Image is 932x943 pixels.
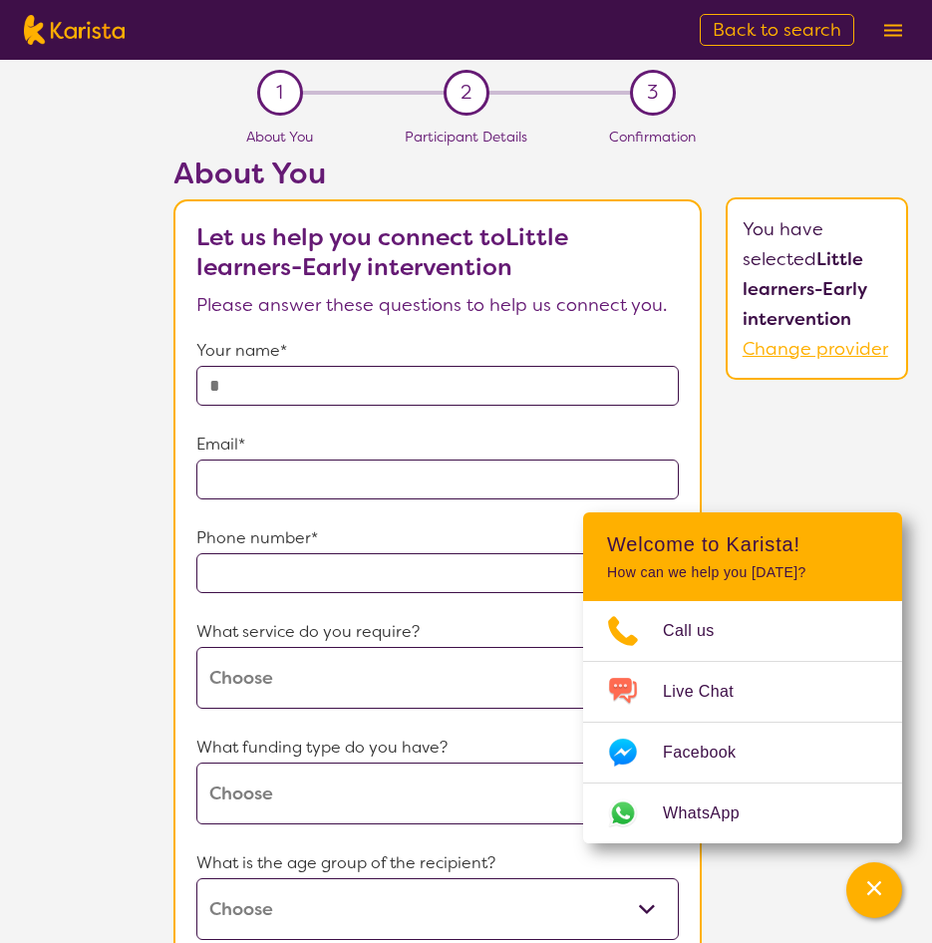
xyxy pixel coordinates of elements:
img: Karista logo [24,15,125,45]
h2: About You [173,156,702,191]
p: Your name* [196,336,679,366]
b: Little learners-Early intervention [743,247,866,331]
h2: Welcome to Karista! [607,532,878,556]
p: Please answer these questions to help us connect you. [196,290,679,320]
p: Email* [196,430,679,460]
span: Call us [663,616,739,646]
p: What is the age group of the recipient? [196,848,679,878]
span: Facebook [663,738,760,768]
a: Web link opens in a new tab. [583,784,902,843]
span: 3 [647,78,658,108]
button: Channel Menu [846,862,902,918]
span: About You [246,128,313,146]
b: Let us help you connect to Little learners-Early intervention [196,221,568,283]
ul: Choose channel [583,601,902,843]
span: WhatsApp [663,798,764,828]
p: What funding type do you have? [196,733,679,763]
span: Participant Details [405,128,527,146]
span: 1 [276,78,283,108]
span: Live Chat [663,677,758,707]
p: What service do you require? [196,617,679,647]
span: Back to search [713,18,841,42]
a: Back to search [700,14,854,46]
p: How can we help you [DATE]? [607,564,878,581]
span: Confirmation [609,128,696,146]
img: menu [884,24,902,37]
span: 2 [461,78,471,108]
p: Phone number* [196,523,679,553]
p: You have selected [743,214,892,334]
div: Channel Menu [583,512,902,843]
a: Change provider [743,337,888,361]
